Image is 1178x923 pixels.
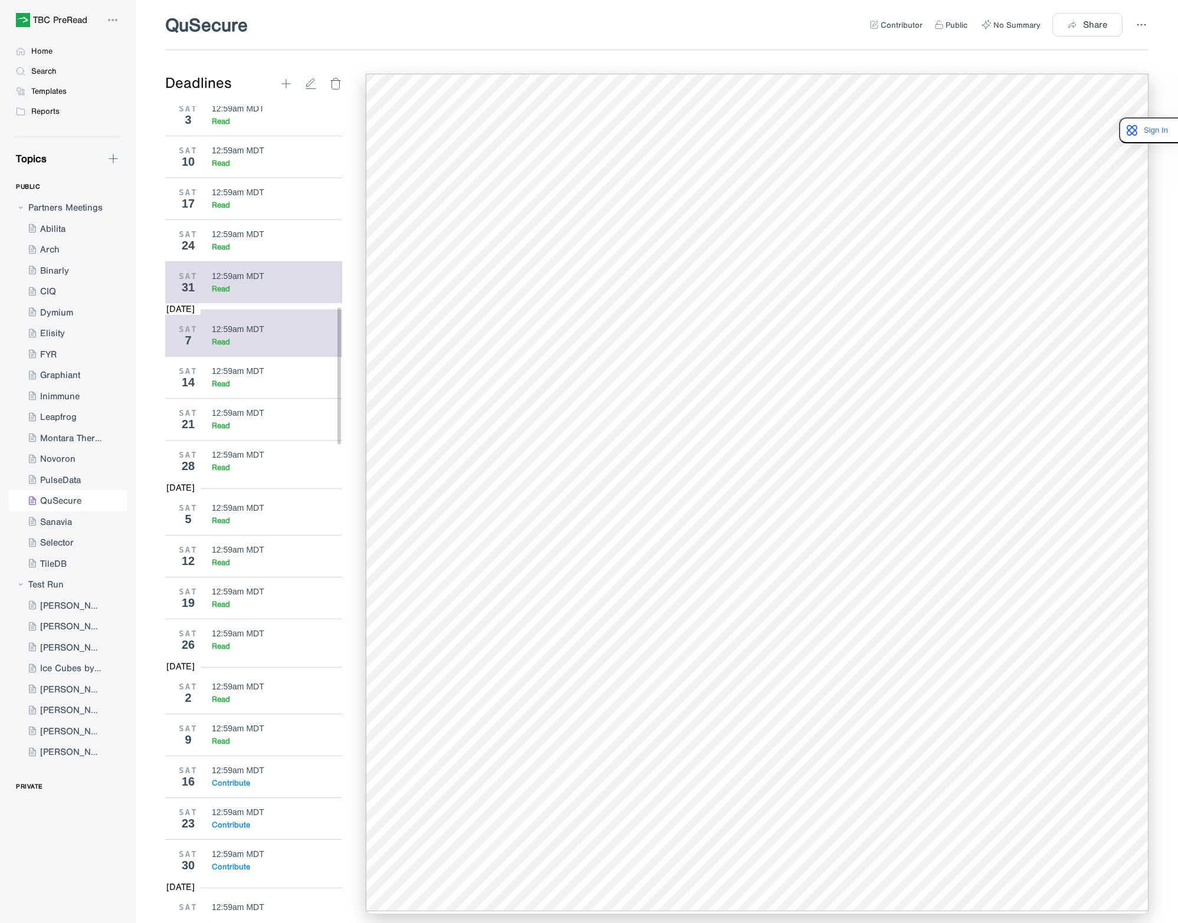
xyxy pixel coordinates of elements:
[212,820,250,830] div: Contribute
[173,817,203,830] div: 23
[212,229,264,239] div: 12:59am MDT
[173,239,203,252] div: 24
[212,587,264,596] div: 12:59am MDT
[173,596,203,609] div: 19
[173,197,203,210] div: 17
[166,661,195,672] div: [DATE]
[173,104,203,113] div: SAT
[212,337,230,347] div: Read
[212,641,230,651] div: Read
[212,271,264,281] div: 12:59am MDT
[173,629,203,638] div: SAT
[173,155,203,168] div: 10
[173,859,203,872] div: 30
[166,303,195,315] div: [DATE]
[212,379,230,389] div: Read
[212,200,230,210] div: Read
[212,902,264,912] div: 12:59am MDT
[173,113,203,126] div: 3
[173,376,203,389] div: 14
[173,513,203,525] div: 5
[212,158,230,168] div: Read
[212,849,264,859] div: 12:59am MDT
[173,450,203,459] div: SAT
[212,724,264,733] div: 12:59am MDT
[212,862,250,872] div: Contribute
[212,629,264,638] div: 12:59am MDT
[212,682,264,691] div: 12:59am MDT
[173,324,203,334] div: SAT
[212,503,264,513] div: 12:59am MDT
[212,807,264,817] div: 12:59am MDT
[16,777,43,797] div: PRIVATE
[173,902,203,912] div: SAT
[212,545,264,554] div: 12:59am MDT
[173,775,203,788] div: 16
[173,459,203,472] div: 28
[212,450,264,459] div: 12:59am MDT
[173,146,203,155] div: SAT
[173,229,203,239] div: SAT
[212,421,230,431] div: Read
[166,881,195,893] div: [DATE]
[881,20,923,30] div: Contributor
[31,106,60,117] div: Reports
[212,116,230,126] div: Read
[173,281,203,294] div: 31
[1083,19,1107,30] div: Share
[212,366,264,376] div: 12:59am MDT
[946,20,967,30] div: Public
[212,736,230,746] div: Read
[173,271,203,281] div: SAT
[173,849,203,859] div: SAT
[212,408,264,418] div: 12:59am MDT
[173,334,203,347] div: 7
[212,324,264,334] div: 12:59am MDT
[173,503,203,513] div: SAT
[162,12,251,38] div: QuSecure
[212,462,230,472] div: Read
[173,682,203,691] div: SAT
[173,587,203,596] div: SAT
[212,515,230,525] div: Read
[173,733,203,746] div: 9
[212,778,250,788] div: Contribute
[993,20,1041,30] div: No Summary
[212,188,264,197] div: 12:59am MDT
[212,694,230,704] div: Read
[173,766,203,775] div: SAT
[173,545,203,554] div: SAT
[165,74,280,94] div: Deadlines
[212,766,264,775] div: 12:59am MDT
[173,408,203,418] div: SAT
[173,724,203,733] div: SAT
[31,86,67,97] div: Templates
[173,188,203,197] div: SAT
[212,599,230,609] div: Read
[31,66,57,77] div: Search
[173,554,203,567] div: 12
[173,366,203,376] div: SAT
[212,146,264,155] div: 12:59am MDT
[173,807,203,817] div: SAT
[212,242,230,252] div: Read
[31,46,52,57] div: Home
[212,104,264,113] div: 12:59am MDT
[173,691,203,704] div: 2
[166,482,195,494] div: [DATE]
[212,284,230,294] div: Read
[9,152,47,165] div: Topics
[173,418,203,431] div: 21
[173,638,203,651] div: 26
[212,557,230,567] div: Read
[33,15,87,25] div: TBC PreRead
[16,177,40,197] div: PUBLIC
